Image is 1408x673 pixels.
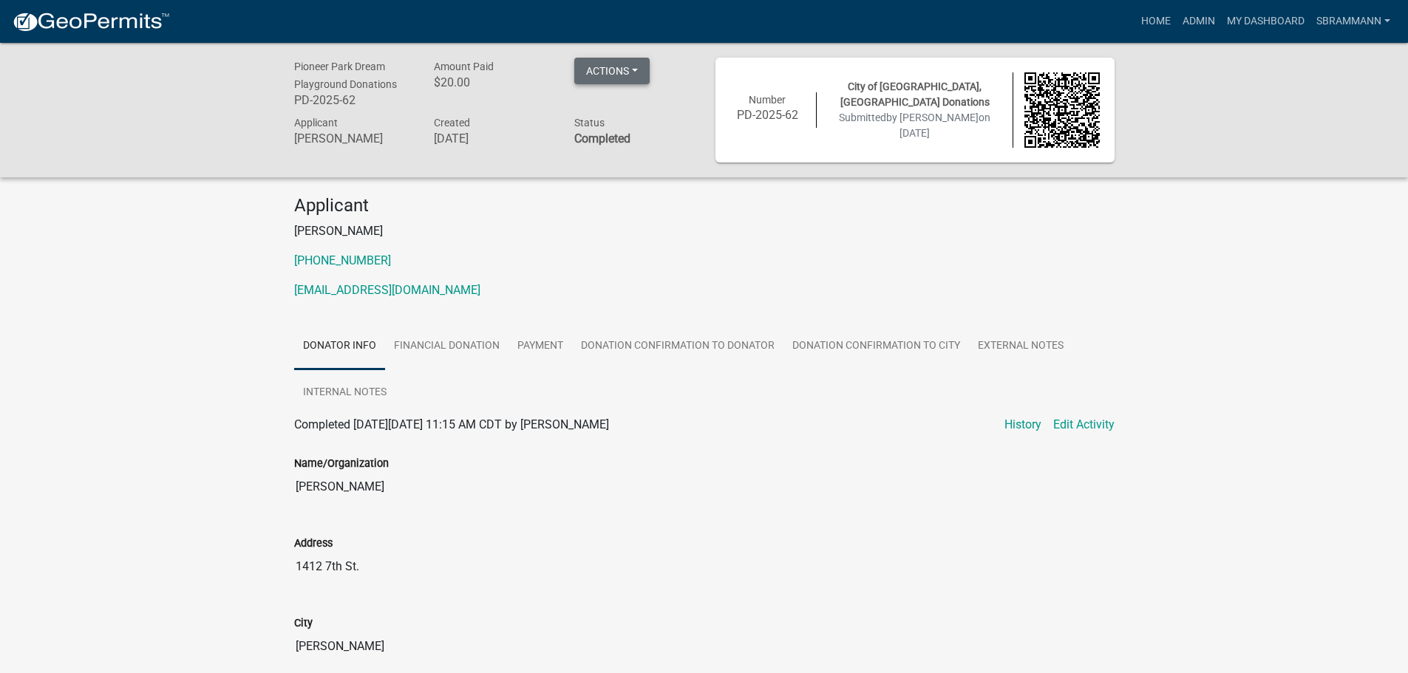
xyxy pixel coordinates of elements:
a: Edit Activity [1053,416,1115,434]
img: QR code [1024,72,1100,148]
a: [EMAIL_ADDRESS][DOMAIN_NAME] [294,283,480,297]
label: City [294,618,313,629]
span: by [PERSON_NAME] [886,112,979,123]
h4: Applicant [294,195,1115,216]
h6: PD-2025-62 [730,108,806,122]
h6: [DATE] [434,131,552,146]
span: Applicant [294,117,338,129]
a: Home [1135,7,1177,35]
a: Donation Confirmation to City [783,323,969,370]
a: History [1004,416,1041,434]
span: Pioneer Park Dream Playground Donations [294,61,397,90]
span: Status [574,117,605,129]
span: Amount Paid [434,61,494,72]
a: Admin [1177,7,1221,35]
a: External Notes [969,323,1072,370]
a: SBrammann [1310,7,1396,35]
a: Internal Notes [294,369,395,417]
span: Completed [DATE][DATE] 11:15 AM CDT by [PERSON_NAME] [294,417,609,431]
p: [PERSON_NAME] [294,222,1115,240]
a: Donator Info [294,323,385,370]
h6: PD-2025-62 [294,93,412,107]
h6: [PERSON_NAME] [294,131,412,146]
a: My Dashboard [1221,7,1310,35]
a: [PHONE_NUMBER] [294,253,391,267]
a: Donation Confirmation to Donator [572,323,783,370]
span: Submitted on [DATE] [839,112,990,139]
label: Name/Organization [294,459,389,469]
strong: Completed [574,131,630,146]
button: Actions [574,58,650,84]
h6: $20.00 [434,75,552,89]
label: Address [294,539,333,549]
a: Payment [509,323,572,370]
span: Number [749,94,786,106]
a: Financial Donation [385,323,509,370]
span: City of [GEOGRAPHIC_DATA], [GEOGRAPHIC_DATA] Donations [840,81,990,108]
span: Created [434,117,470,129]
